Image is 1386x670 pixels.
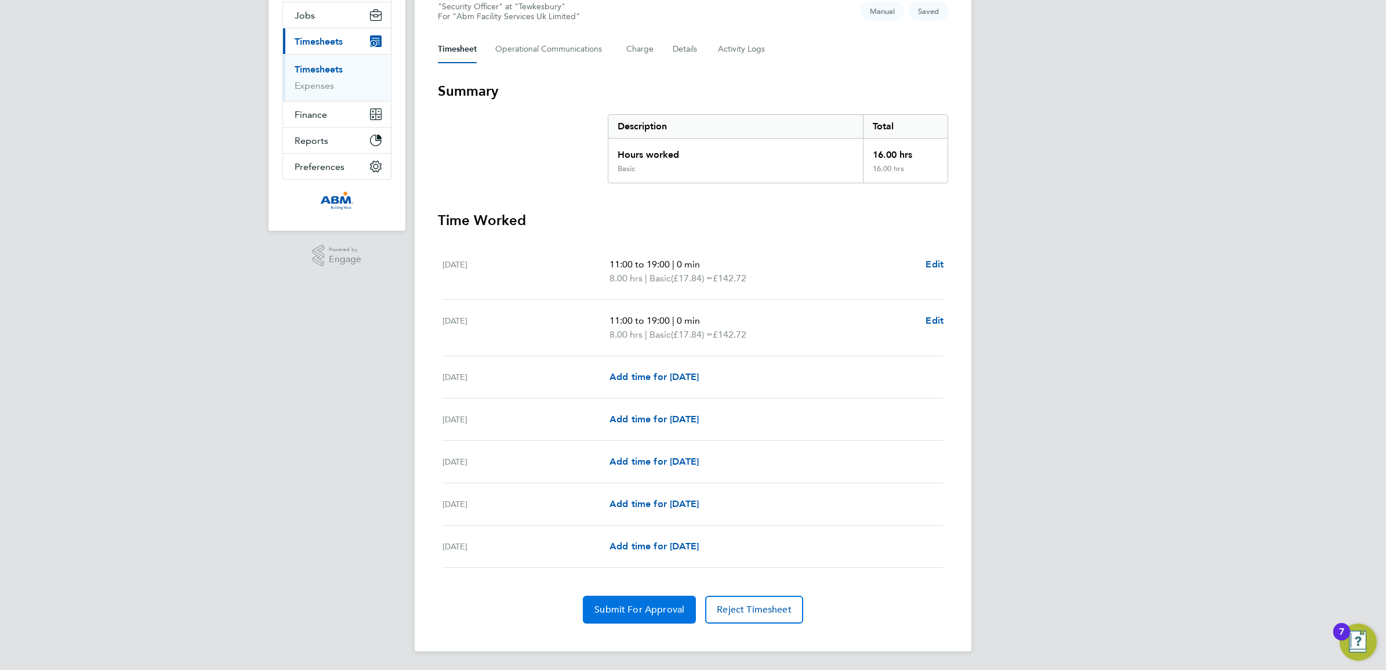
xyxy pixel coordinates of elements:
span: This timesheet was manually created. [861,2,904,21]
span: (£17.84) = [671,329,713,340]
div: 16.00 hrs [863,164,948,183]
span: 8.00 hrs [609,329,643,340]
span: | [672,315,674,326]
span: Add time for [DATE] [609,541,699,552]
div: [DATE] [442,314,609,342]
span: Add time for [DATE] [609,414,699,425]
a: Add time for [DATE] [609,455,699,469]
span: 11:00 to 19:00 [609,259,670,270]
span: Basic [650,271,671,285]
span: (£17.84) = [671,273,713,284]
button: Submit For Approval [583,596,696,624]
button: Charge [626,35,654,63]
span: | [672,259,674,270]
span: Add time for [DATE] [609,456,699,467]
div: Hours worked [608,139,863,164]
div: [DATE] [442,412,609,426]
span: Submit For Approval [594,604,684,615]
a: Add time for [DATE] [609,497,699,511]
span: Powered by [329,245,361,255]
div: Timesheets [283,54,391,101]
span: | [645,329,647,340]
span: Preferences [295,161,344,172]
a: Add time for [DATE] [609,370,699,384]
span: 8.00 hrs [609,273,643,284]
span: Edit [926,259,944,270]
span: Reports [295,135,328,146]
button: Details [673,35,699,63]
span: 11:00 to 19:00 [609,315,670,326]
a: Edit [926,314,944,328]
a: Expenses [295,80,334,91]
div: Total [863,115,948,138]
span: This timesheet is Saved. [909,2,948,21]
span: Add time for [DATE] [609,498,699,509]
div: [DATE] [442,455,609,469]
button: Timesheets [283,28,391,54]
span: 0 min [677,315,700,326]
a: Powered byEngage [313,245,362,267]
a: Edit [926,258,944,271]
div: [DATE] [442,539,609,553]
button: Reject Timesheet [705,596,803,624]
a: Add time for [DATE] [609,412,699,426]
span: Edit [926,315,944,326]
button: Jobs [283,2,391,28]
a: Add time for [DATE] [609,539,699,553]
a: Go to home page [282,191,391,210]
button: Preferences [283,154,391,179]
span: 0 min [677,259,700,270]
h3: Time Worked [438,211,948,230]
div: Summary [608,114,948,183]
button: Open Resource Center, 7 new notifications [1340,624,1377,661]
div: [DATE] [442,370,609,384]
div: [DATE] [442,258,609,285]
div: [DATE] [442,497,609,511]
img: abm1-logo-retina.png [320,191,354,210]
span: Add time for [DATE] [609,371,699,382]
div: Description [608,115,863,138]
button: Operational Communications [495,35,608,63]
span: Timesheets [295,36,343,47]
span: Basic [650,328,671,342]
button: Reports [283,128,391,153]
section: Timesheet [438,82,948,624]
span: £142.72 [713,273,746,284]
div: For "Abm Facility Services Uk Limited" [438,12,580,21]
a: Timesheets [295,64,343,75]
div: 16.00 hrs [863,139,948,164]
div: Basic [618,164,635,173]
button: Timesheet [438,35,477,63]
span: Jobs [295,10,315,21]
span: Engage [329,255,361,265]
button: Finance [283,102,391,127]
span: Finance [295,109,327,120]
span: Reject Timesheet [717,604,792,615]
span: | [645,273,647,284]
div: 7 [1339,632,1344,647]
button: Activity Logs [718,35,767,63]
h3: Summary [438,82,948,100]
span: £142.72 [713,329,746,340]
div: "Security Officer" at "Tewkesbury" [438,2,580,21]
